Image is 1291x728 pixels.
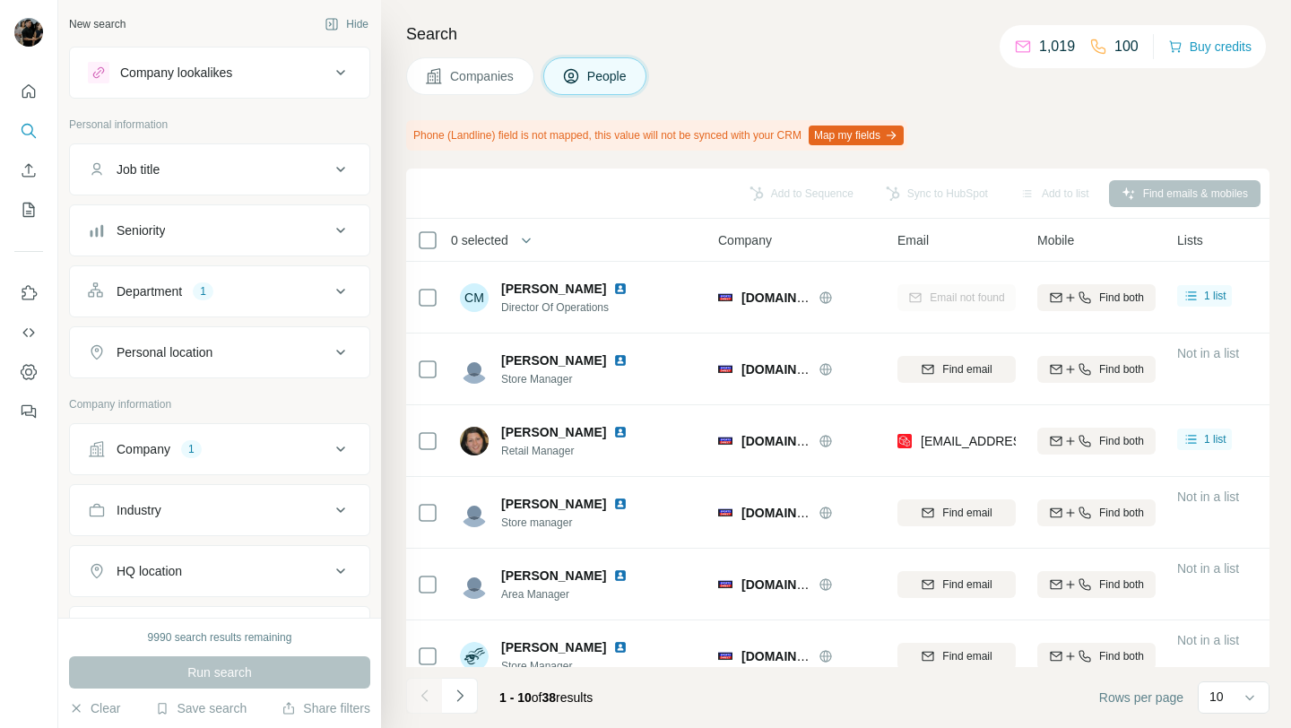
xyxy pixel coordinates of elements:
div: 1 [193,283,213,299]
span: [DOMAIN_NAME] [GEOGRAPHIC_DATA] [741,649,983,663]
div: 9990 search results remaining [148,629,292,646]
span: [EMAIL_ADDRESS][DOMAIN_NAME] [921,434,1133,448]
span: Lists [1177,231,1203,249]
div: Company lookalikes [120,64,232,82]
span: [PERSON_NAME] [501,351,606,369]
span: [PERSON_NAME] [501,567,606,585]
span: of [532,690,542,705]
img: LinkedIn logo [613,497,628,511]
button: Find both [1037,499,1156,526]
button: Seniority [70,209,369,252]
img: Avatar [460,355,489,384]
span: Mobile [1037,231,1074,249]
img: LinkedIn logo [613,640,628,654]
span: Find email [942,576,992,593]
h4: Search [406,22,1269,47]
img: Avatar [460,570,489,599]
div: HQ location [117,562,182,580]
span: 1 - 10 [499,690,532,705]
span: Email [897,231,929,249]
img: Logo of Sportsdirect.com Belgium [718,577,732,592]
span: [DOMAIN_NAME] [GEOGRAPHIC_DATA] [741,434,983,448]
button: Department1 [70,270,369,313]
p: Personal information [69,117,370,133]
img: provider prospeo logo [897,432,912,450]
button: Clear [69,699,120,717]
span: Area Manager [501,586,635,602]
span: Find both [1099,648,1144,664]
div: Job title [117,160,160,178]
button: Company1 [70,428,369,471]
span: 0 selected [451,231,508,249]
button: Find both [1037,428,1156,455]
img: Avatar [460,642,489,671]
button: Navigate to next page [442,678,478,714]
img: LinkedIn logo [613,282,628,296]
span: [PERSON_NAME] [501,423,606,441]
button: Find both [1037,571,1156,598]
img: LinkedIn logo [613,353,628,368]
img: LinkedIn logo [613,425,628,439]
span: Rows per page [1099,689,1183,706]
span: Retail Manager [501,443,635,459]
div: Department [117,282,182,300]
button: Personal location [70,331,369,374]
div: 1 [181,441,202,457]
span: Not in a list [1177,346,1239,360]
span: [DOMAIN_NAME] [GEOGRAPHIC_DATA] [741,290,983,305]
span: [DOMAIN_NAME] [GEOGRAPHIC_DATA] [741,362,983,377]
button: HQ location [70,550,369,593]
span: [DOMAIN_NAME] [GEOGRAPHIC_DATA] [741,577,983,592]
button: Use Surfe API [14,316,43,349]
button: My lists [14,194,43,226]
div: Phone (Landline) field is not mapped, this value will not be synced with your CRM [406,120,907,151]
img: Logo of Sportsdirect.com Belgium [718,362,732,377]
button: Dashboard [14,356,43,388]
span: Director Of Operations [501,299,635,316]
span: 1 list [1204,288,1226,304]
span: Find email [942,648,992,664]
p: 1,019 [1039,36,1075,57]
button: Search [14,115,43,147]
span: [DOMAIN_NAME] [GEOGRAPHIC_DATA] [741,506,983,520]
button: Annual revenue ($) [70,611,369,654]
span: 1 list [1204,431,1226,447]
span: Find both [1099,505,1144,521]
span: Companies [450,67,516,85]
img: Avatar [460,498,489,527]
button: Find email [897,356,1016,383]
span: 38 [542,690,557,705]
span: results [499,690,593,705]
img: LinkedIn logo [613,568,628,583]
img: Avatar [14,18,43,47]
span: [PERSON_NAME] [501,280,606,298]
span: Find both [1099,290,1144,306]
button: Company lookalikes [70,51,369,94]
p: 10 [1209,688,1224,706]
span: Company [718,231,772,249]
div: Personal location [117,343,212,361]
div: CM [460,283,489,312]
button: Find both [1037,284,1156,311]
button: Use Surfe on LinkedIn [14,277,43,309]
img: Logo of Sportsdirect.com Belgium [718,506,732,520]
div: New search [69,16,126,32]
div: Seniority [117,221,165,239]
span: Store Manager [501,658,635,674]
button: Find both [1037,356,1156,383]
img: Avatar [460,427,489,455]
button: Find email [897,499,1016,526]
img: Logo of Sportsdirect.com Belgium [718,649,732,663]
span: Find email [942,505,992,521]
button: Share filters [282,699,370,717]
button: Find email [897,571,1016,598]
div: Company [117,440,170,458]
p: Company information [69,396,370,412]
img: Logo of Sportsdirect.com Belgium [718,290,732,305]
span: Find both [1099,576,1144,593]
button: Enrich CSV [14,154,43,186]
span: People [587,67,628,85]
span: Find both [1099,361,1144,377]
span: Store manager [501,515,635,531]
span: Not in a list [1177,633,1239,647]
